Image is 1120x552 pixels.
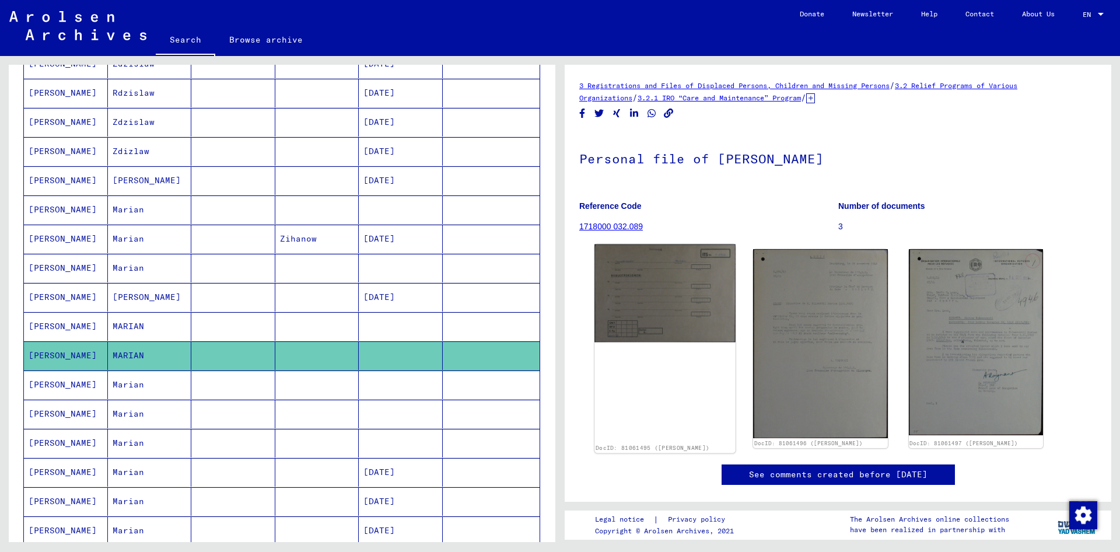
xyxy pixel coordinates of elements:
[108,429,192,457] mat-cell: Marian
[359,137,443,166] mat-cell: [DATE]
[275,225,359,253] mat-cell: Zihanow
[359,458,443,487] mat-cell: [DATE]
[24,400,108,428] mat-cell: [PERSON_NAME]
[359,516,443,545] mat-cell: [DATE]
[663,106,675,121] button: Copy link
[579,222,643,231] a: 1718000 032.089
[359,108,443,137] mat-cell: [DATE]
[1069,501,1097,529] img: Change consent
[24,487,108,516] mat-cell: [PERSON_NAME]
[628,106,640,121] button: Share on LinkedIn
[9,11,146,40] img: Arolsen_neg.svg
[108,371,192,399] mat-cell: Marian
[359,79,443,107] mat-cell: [DATE]
[108,254,192,282] mat-cell: Marian
[359,166,443,195] mat-cell: [DATE]
[24,283,108,312] mat-cell: [PERSON_NAME]
[595,513,653,526] a: Legal notice
[579,132,1097,183] h1: Personal file of [PERSON_NAME]
[659,513,739,526] a: Privacy policy
[156,26,215,56] a: Search
[24,516,108,545] mat-cell: [PERSON_NAME]
[838,201,925,211] b: Number of documents
[24,254,108,282] mat-cell: [PERSON_NAME]
[595,526,739,536] p: Copyright © Arolsen Archives, 2021
[108,516,192,545] mat-cell: Marian
[596,445,709,452] a: DocID: 81061495 ([PERSON_NAME])
[576,106,589,121] button: Share on Facebook
[24,458,108,487] mat-cell: [PERSON_NAME]
[24,429,108,457] mat-cell: [PERSON_NAME]
[108,137,192,166] mat-cell: Zdizlaw
[108,283,192,312] mat-cell: [PERSON_NAME]
[1083,11,1095,19] span: EN
[611,106,623,121] button: Share on Xing
[646,106,658,121] button: Share on WhatsApp
[753,249,887,438] img: 001.jpg
[24,166,108,195] mat-cell: [PERSON_NAME]
[850,525,1009,535] p: have been realized in partnership with
[909,249,1043,435] img: 001.jpg
[359,225,443,253] mat-cell: [DATE]
[594,244,736,343] img: 001.jpg
[359,487,443,516] mat-cell: [DATE]
[595,513,739,526] div: |
[108,487,192,516] mat-cell: Marian
[24,341,108,370] mat-cell: [PERSON_NAME]
[638,93,801,102] a: 3.2.1 IRO “Care and Maintenance” Program
[754,440,863,446] a: DocID: 81061496 ([PERSON_NAME])
[24,79,108,107] mat-cell: [PERSON_NAME]
[838,221,1097,233] p: 3
[108,341,192,370] mat-cell: MARIAN
[24,137,108,166] mat-cell: [PERSON_NAME]
[24,371,108,399] mat-cell: [PERSON_NAME]
[108,108,192,137] mat-cell: Zdzislaw
[24,312,108,341] mat-cell: [PERSON_NAME]
[359,283,443,312] mat-cell: [DATE]
[801,92,806,103] span: /
[108,166,192,195] mat-cell: [PERSON_NAME]
[890,80,895,90] span: /
[108,195,192,224] mat-cell: Marian
[108,458,192,487] mat-cell: Marian
[593,106,605,121] button: Share on Twitter
[108,312,192,341] mat-cell: MARIAN
[108,225,192,253] mat-cell: Marian
[850,514,1009,525] p: The Arolsen Archives online collections
[1055,510,1099,539] img: yv_logo.png
[215,26,317,54] a: Browse archive
[108,79,192,107] mat-cell: Rdzislaw
[579,81,890,90] a: 3 Registrations and Files of Displaced Persons, Children and Missing Persons
[749,469,928,481] a: See comments created before [DATE]
[108,400,192,428] mat-cell: Marian
[632,92,638,103] span: /
[24,225,108,253] mat-cell: [PERSON_NAME]
[909,440,1018,446] a: DocID: 81061497 ([PERSON_NAME])
[579,201,642,211] b: Reference Code
[24,108,108,137] mat-cell: [PERSON_NAME]
[24,195,108,224] mat-cell: [PERSON_NAME]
